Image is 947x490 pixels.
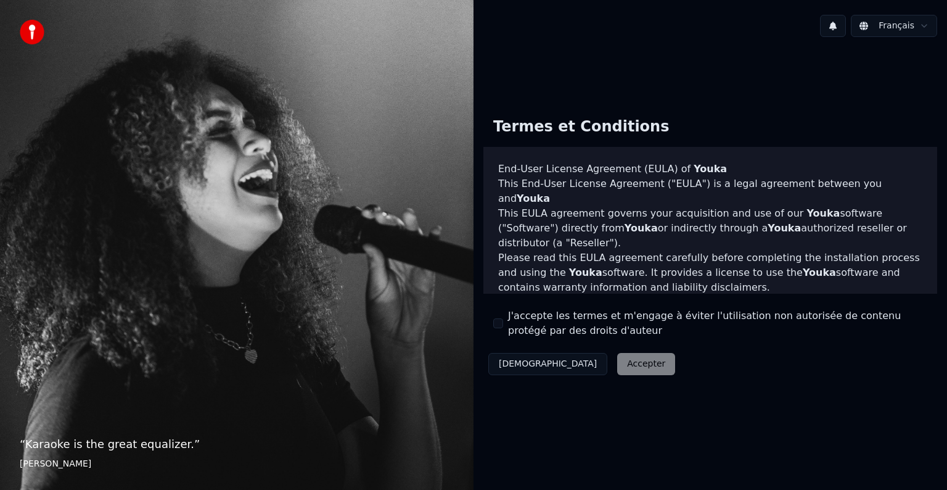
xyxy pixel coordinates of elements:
[803,267,836,278] span: Youka
[20,458,454,470] footer: [PERSON_NAME]
[498,176,922,206] p: This End-User License Agreement ("EULA") is a legal agreement between you and
[488,353,607,375] button: [DEMOGRAPHIC_DATA]
[498,251,922,295] p: Please read this EULA agreement carefully before completing the installation process and using th...
[768,222,801,234] span: Youka
[498,162,922,176] h3: End-User License Agreement (EULA) of
[20,20,44,44] img: youka
[694,163,727,175] span: Youka
[508,309,927,338] label: J'accepte les termes et m'engage à éviter l'utilisation non autorisée de contenu protégé par des ...
[517,193,550,204] span: Youka
[20,436,454,453] p: “ Karaoke is the great equalizer. ”
[625,222,658,234] span: Youka
[569,267,602,278] span: Youka
[806,207,840,219] span: Youka
[498,206,922,251] p: This EULA agreement governs your acquisition and use of our software ("Software") directly from o...
[483,107,679,147] div: Termes et Conditions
